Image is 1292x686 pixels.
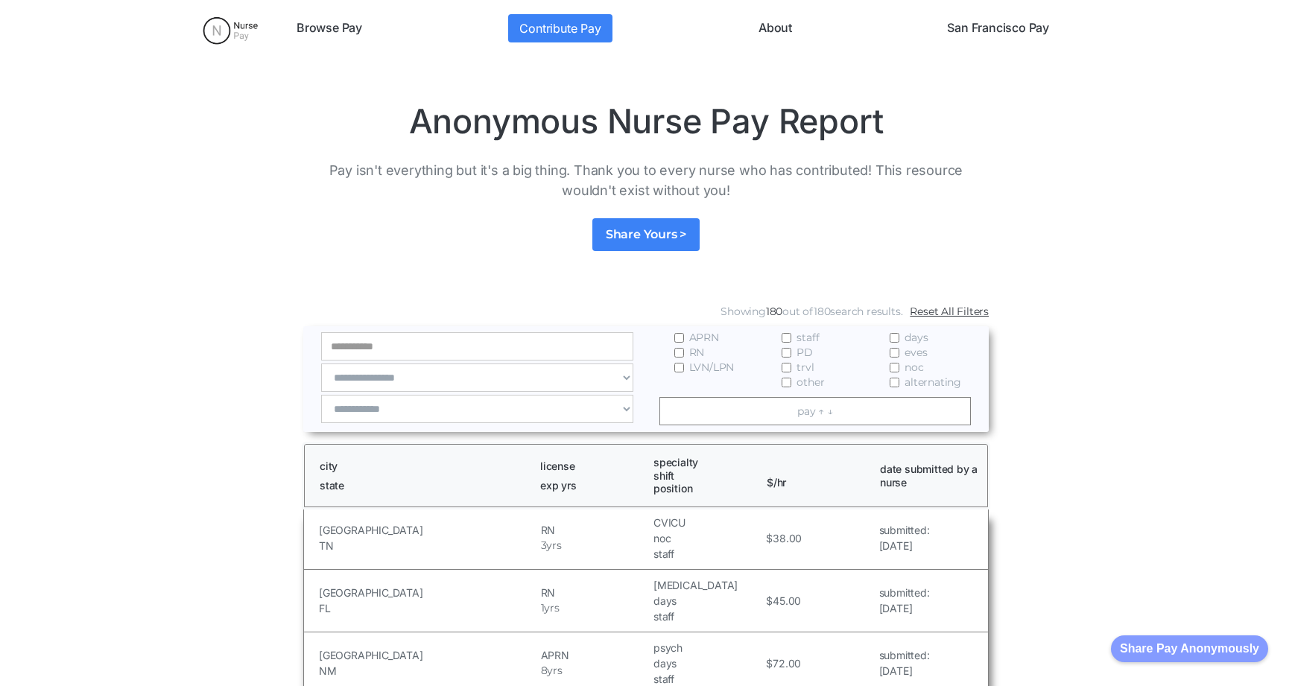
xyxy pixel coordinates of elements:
[797,360,814,375] span: trvl
[544,600,559,616] h5: yrs
[880,463,980,489] h1: date submitted by a nurse
[773,593,801,609] h5: 45.00
[766,593,773,609] h5: $
[753,14,798,42] a: About
[653,593,762,609] h5: days
[879,600,930,616] h5: [DATE]
[320,460,527,473] h1: city
[879,647,930,663] h5: submitted:
[905,330,928,345] span: days
[592,218,700,251] a: Share Yours >
[653,530,762,546] h5: noc
[1111,635,1268,662] button: Share Pay Anonymously
[653,482,753,495] h1: position
[540,479,640,492] h1: exp yrs
[303,300,989,432] form: Email Form
[674,333,684,343] input: APRN
[653,515,762,530] h5: CVICU
[905,375,961,390] span: alternating
[541,600,545,616] h5: 1
[319,663,537,679] h5: NM
[674,348,684,358] input: RN
[721,304,902,319] div: Showing out of search results.
[890,348,899,358] input: eves
[653,577,762,593] h5: [MEDICAL_DATA]
[910,304,989,319] a: Reset All Filters
[540,460,640,473] h1: license
[941,14,1055,42] a: San Francisco Pay
[782,333,791,343] input: staff
[547,663,562,679] h5: yrs
[879,663,930,679] h5: [DATE]
[674,363,684,372] input: LVN/LPN
[773,655,801,671] h5: 72.00
[782,378,791,387] input: other
[303,160,989,200] p: Pay isn't everything but it's a big thing. Thank you to every nurse who has contributed! This res...
[653,655,762,671] h5: days
[541,538,547,553] h5: 3
[879,538,930,553] h5: [DATE]
[653,546,762,562] h5: staff
[905,345,927,360] span: eves
[890,378,899,387] input: alternating
[782,348,791,358] input: PD
[890,363,899,372] input: noc
[541,663,548,679] h5: 8
[773,530,802,546] h5: 38.00
[541,647,650,663] h5: APRN
[541,522,650,538] h5: RN
[766,530,773,546] h5: $
[879,522,930,538] h5: submitted:
[541,585,650,600] h5: RN
[766,305,782,318] span: 180
[905,360,923,375] span: noc
[319,538,537,553] h5: TN
[659,397,972,425] a: pay ↑ ↓
[879,585,930,616] a: submitted:[DATE]
[689,345,705,360] span: RN
[653,609,762,624] h5: staff
[508,14,612,42] a: Contribute Pay
[797,375,824,390] span: other
[653,469,753,483] h1: shift
[653,640,762,655] h5: psych
[879,522,930,553] a: submitted:[DATE]
[546,538,561,553] h5: yrs
[653,456,753,469] h1: specialty
[782,363,791,372] input: trvl
[890,333,899,343] input: days
[319,647,537,663] h5: [GEOGRAPHIC_DATA]
[879,647,930,679] a: submitted:[DATE]
[320,479,527,492] h1: state
[814,305,830,318] span: 180
[797,345,813,360] span: PD
[766,655,773,671] h5: $
[879,585,930,600] h5: submitted:
[303,101,989,142] h1: Anonymous Nurse Pay Report
[319,522,537,538] h5: [GEOGRAPHIC_DATA]
[319,600,537,616] h5: FL
[767,463,867,489] h1: $/hr
[797,330,819,345] span: staff
[291,14,368,42] a: Browse Pay
[319,585,537,600] h5: [GEOGRAPHIC_DATA]
[689,360,735,375] span: LVN/LPN
[689,330,719,345] span: APRN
